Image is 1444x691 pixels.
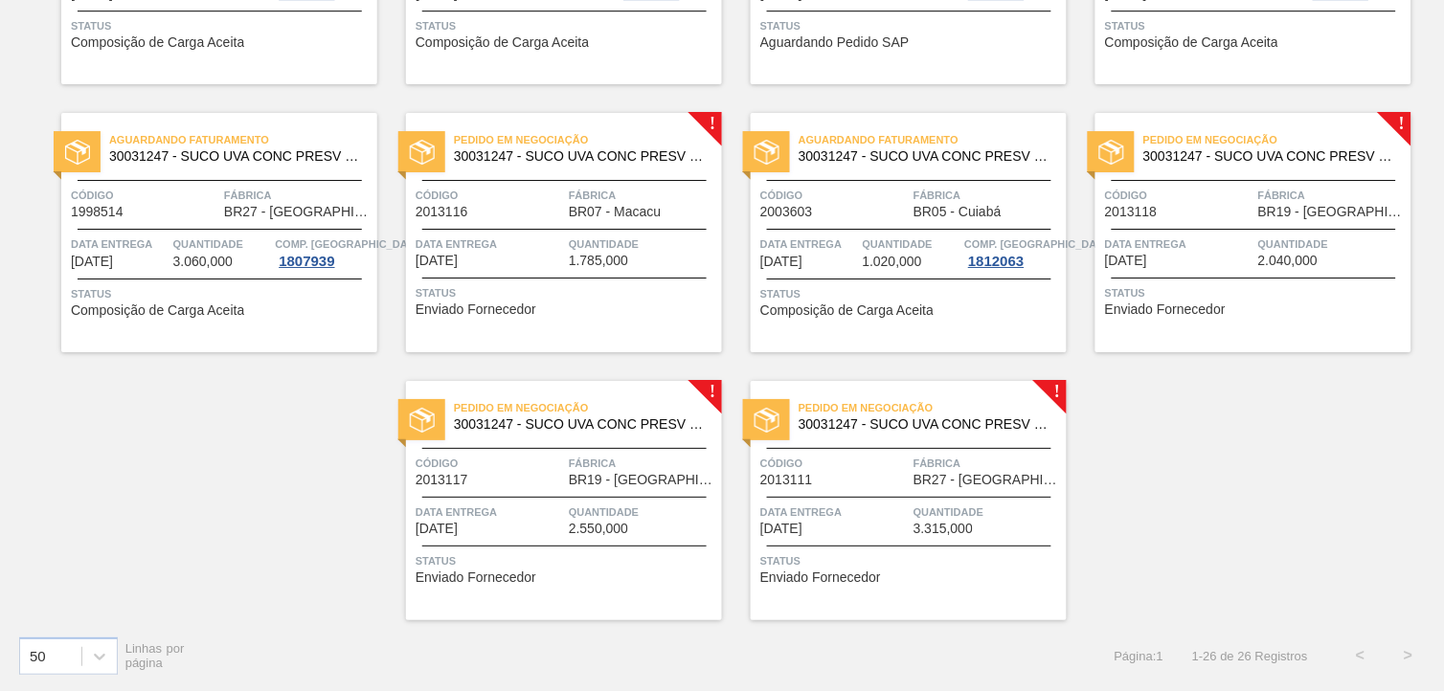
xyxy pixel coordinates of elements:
span: Enviado Fornecedor [1105,302,1226,317]
span: Fábrica [224,186,372,205]
span: Quantidade [569,234,717,254]
span: 09/10/2025 [1105,254,1147,268]
span: Status [760,284,1062,303]
img: status [65,140,90,165]
span: 2013111 [760,473,813,487]
img: status [755,408,779,433]
a: Comp. [GEOGRAPHIC_DATA]1807939 [275,234,372,269]
span: Composição de Carga Aceita [1105,35,1278,50]
span: Aguardando Faturamento [799,130,1067,149]
span: Aguardando Pedido SAP [760,35,910,50]
span: 2.550,000 [569,522,628,536]
span: 19/09/2025 [416,254,458,268]
span: Status [71,16,372,35]
span: Código [1105,186,1253,205]
span: Status [416,283,717,302]
span: Página : 1 [1115,649,1163,663]
span: Fábrica [914,186,1062,205]
span: Data entrega [416,234,564,254]
span: 1 - 26 de 26 Registros [1192,649,1308,663]
span: 1998514 [71,205,124,219]
a: statusAguardando Faturamento30031247 - SUCO UVA CONC PRESV 255KGCódigo2003603FábricaBR05 - Cuiabá... [722,113,1067,352]
img: status [755,140,779,165]
span: Pedido em Negociação [1143,130,1411,149]
img: status [1099,140,1124,165]
span: Data entrega [416,502,564,522]
span: Status [760,16,1062,35]
span: 30031247 - SUCO UVA CONC PRESV 255KG [1143,149,1396,164]
span: Composição de Carga Aceita [71,303,244,318]
div: 1812063 [964,254,1027,269]
span: BR27 - Nova Minas [224,205,372,219]
span: Pedido em Negociação [454,130,722,149]
span: Código [416,186,564,205]
span: BR19 - Nova Rio [1258,205,1407,219]
span: BR19 - Nova Rio [569,473,717,487]
span: Enviado Fornecedor [760,570,881,585]
a: !statusPedido em Negociação30031247 - SUCO UVA CONC PRESV 255KGCódigo2013118FábricaBR19 - [GEOGRA... [1067,113,1411,352]
span: Comp. Carga [964,234,1113,254]
span: Fábrica [914,454,1062,473]
a: !statusPedido em Negociação30031247 - SUCO UVA CONC PRESV 255KGCódigo2013111FábricaBR27 - [GEOGRA... [722,381,1067,620]
div: 1807939 [275,254,338,269]
a: Comp. [GEOGRAPHIC_DATA]1812063 [964,234,1062,269]
img: status [410,140,435,165]
span: 30031247 - SUCO UVA CONC PRESV 255KG [799,417,1051,432]
span: Data entrega [1105,234,1253,254]
span: 2013118 [1105,205,1158,219]
span: Pedido em Negociação [454,398,722,417]
a: statusAguardando Faturamento30031247 - SUCO UVA CONC PRESV 255KGCódigo1998514FábricaBR27 - [GEOGR... [33,113,377,352]
span: 2013117 [416,473,468,487]
button: < [1337,632,1385,680]
a: !statusPedido em Negociação30031247 - SUCO UVA CONC PRESV 255KGCódigo2013117FábricaBR19 - [GEOGRA... [377,381,722,620]
span: 1.020,000 [863,255,922,269]
span: Fábrica [569,454,717,473]
span: Código [760,454,909,473]
span: Composição de Carga Aceita [760,303,934,318]
span: Composição de Carga Aceita [71,35,244,50]
span: BR07 - Macacu [569,205,661,219]
span: Status [416,551,717,570]
span: 30031247 - SUCO UVA CONC PRESV 255KG [454,417,707,432]
span: Aguardando Faturamento [109,130,377,149]
span: Quantidade [1258,234,1407,254]
span: Enviado Fornecedor [416,570,536,585]
img: status [410,408,435,433]
span: BR27 - Nova Minas [914,473,1062,487]
span: 10/10/2025 [760,522,802,536]
span: 3.315,000 [914,522,973,536]
a: !statusPedido em Negociação30031247 - SUCO UVA CONC PRESV 255KGCódigo2013116FábricaBR07 - MacacuD... [377,113,722,352]
span: 30031247 - SUCO UVA CONC PRESV 255KG [109,149,362,164]
span: Código [416,454,564,473]
span: Quantidade [914,502,1062,522]
span: Fábrica [569,186,717,205]
span: Código [71,186,219,205]
span: Quantidade [173,234,271,254]
span: 2003603 [760,205,813,219]
span: 2013116 [416,205,468,219]
span: Linhas por página [125,641,185,670]
span: 30031247 - SUCO UVA CONC PRESV 255KG [799,149,1051,164]
span: 19/09/2025 [71,255,113,269]
span: Composição de Carga Aceita [416,35,589,50]
span: Data entrega [71,234,169,254]
span: Código [760,186,909,205]
span: Data entrega [760,502,909,522]
span: Enviado Fornecedor [416,302,536,317]
span: Quantidade [569,502,717,522]
span: Pedido em Negociação [799,398,1067,417]
span: Status [760,551,1062,570]
span: Status [71,284,372,303]
span: 2.040,000 [1258,254,1318,268]
span: Status [1105,283,1407,302]
span: BR05 - Cuiabá [914,205,1002,219]
span: 30031247 - SUCO UVA CONC PRESV 255KG [454,149,707,164]
span: 1.785,000 [569,254,628,268]
span: Fábrica [1258,186,1407,205]
div: 50 [30,648,46,664]
span: Quantidade [863,234,960,254]
span: 22/09/2025 [760,255,802,269]
span: Comp. Carga [275,234,423,254]
span: Data entrega [760,234,858,254]
span: 10/10/2025 [416,522,458,536]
